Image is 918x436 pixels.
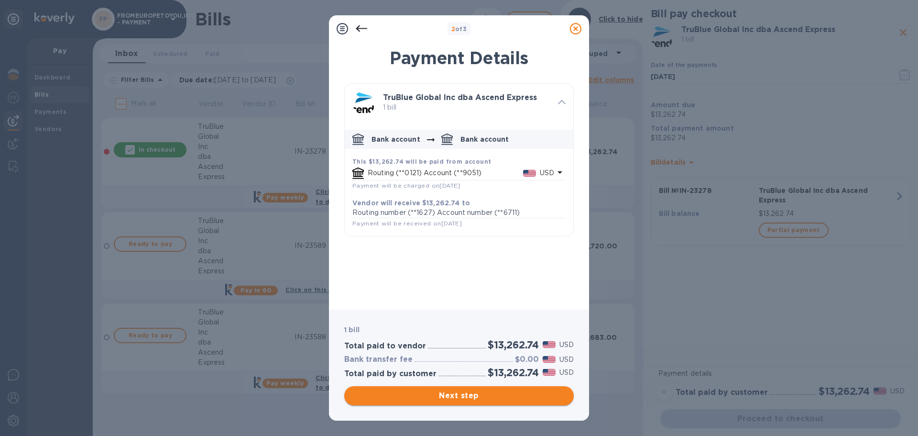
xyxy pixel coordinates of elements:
[352,158,491,165] b: This $13,262.74 will be paid from account
[543,356,556,363] img: USD
[515,355,539,364] h3: $0.00
[543,341,556,348] img: USD
[451,25,467,33] b: of 3
[344,369,437,379] h3: Total paid by customer
[345,126,573,236] div: default-method
[352,199,470,207] b: Vendor will receive $13,262.74 to
[383,93,537,102] b: TruBlue Global Inc dba Ascend Express
[559,340,574,350] p: USD
[543,369,556,376] img: USD
[344,386,574,405] button: Next step
[344,48,574,68] h1: Payment Details
[352,390,566,402] span: Next step
[460,134,509,144] p: Bank account
[344,355,413,364] h3: Bank transfer fee
[372,134,420,144] p: Bank account
[559,368,574,378] p: USD
[488,367,539,379] h2: $13,262.74
[540,168,554,178] p: USD
[352,220,462,227] span: Payment will be received on [DATE]
[488,339,539,351] h2: $13,262.74
[345,84,573,122] div: TruBlue Global Inc dba Ascend Express 1 bill
[344,326,360,334] b: 1 bill
[352,208,566,218] p: Routing number (**1627) Account number (**6711)
[368,168,523,178] p: Routing (**0121) Account (**9051)
[352,182,460,189] span: Payment will be charged on [DATE]
[523,170,536,177] img: USD
[383,102,550,112] p: 1 bill
[344,342,426,351] h3: Total paid to vendor
[559,355,574,365] p: USD
[451,25,455,33] span: 2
